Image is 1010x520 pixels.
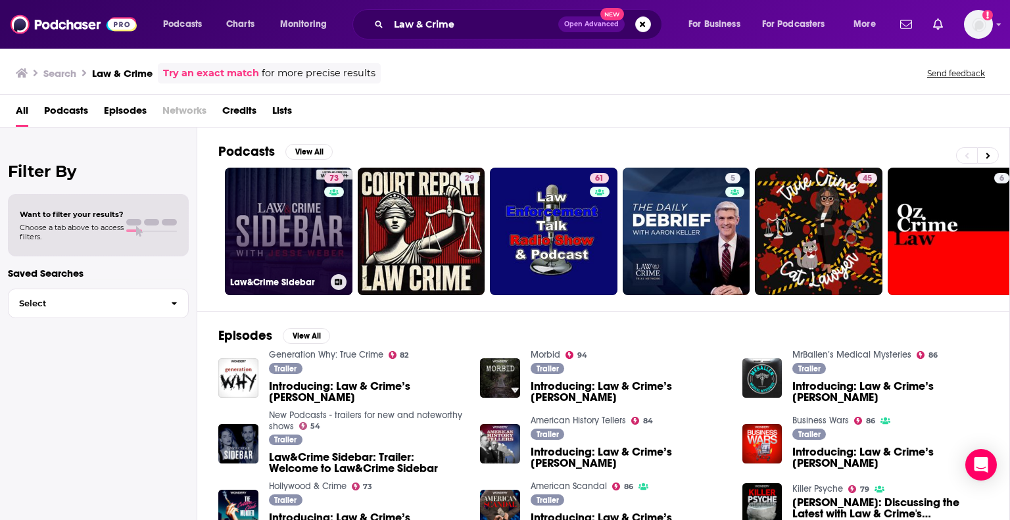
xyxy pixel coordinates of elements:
[844,14,892,35] button: open menu
[725,173,740,183] a: 5
[274,365,297,373] span: Trailer
[590,173,609,183] a: 61
[798,431,821,438] span: Trailer
[623,168,750,295] a: 5
[44,100,88,127] span: Podcasts
[218,358,258,398] a: Introducing: Law & Crime’s LUIGI
[860,486,869,492] span: 79
[792,349,911,360] a: MrBallen’s Medical Mysteries
[269,381,465,403] a: Introducing: Law & Crime’s LUIGI
[329,172,339,185] span: 73
[162,100,206,127] span: Networks
[792,381,988,403] span: Introducing: Law & Crime’s [PERSON_NAME]
[480,424,520,464] img: Introducing: Law & Crime’s LUIGI
[742,358,782,398] img: Introducing: Law & Crime’s LUIGI
[218,143,275,160] h2: Podcasts
[226,15,254,34] span: Charts
[280,15,327,34] span: Monitoring
[792,381,988,403] a: Introducing: Law & Crime’s LUIGI
[218,424,258,464] a: Law&Crime Sidebar: Trailer: Welcome to Law&Crime Sidebar
[531,415,626,426] a: American History Tellers
[537,431,559,438] span: Trailer
[928,13,948,35] a: Show notifications dropdown
[163,66,259,81] a: Try an exact match
[225,168,352,295] a: 73Law&Crime Sidebar
[531,446,727,469] a: Introducing: Law & Crime’s LUIGI
[857,173,877,183] a: 45
[564,21,619,28] span: Open Advanced
[8,267,189,279] p: Saved Searches
[299,422,321,430] a: 54
[854,417,875,425] a: 86
[460,173,479,183] a: 29
[480,358,520,398] img: Introducing: Law & Crime’s LUIGI
[792,483,843,494] a: Killer Psyche
[283,328,330,344] button: View All
[230,277,325,288] h3: Law&Crime Sidebar
[358,168,485,295] a: 29
[218,14,262,35] a: Charts
[917,351,938,359] a: 86
[389,14,558,35] input: Search podcasts, credits, & more...
[965,449,997,481] div: Open Intercom Messenger
[269,452,465,474] a: Law&Crime Sidebar: Trailer: Welcome to Law&Crime Sidebar
[400,352,408,358] span: 82
[20,223,124,241] span: Choose a tab above to access filters.
[624,484,633,490] span: 86
[531,381,727,403] span: Introducing: Law & Crime’s [PERSON_NAME]
[754,14,844,35] button: open menu
[577,352,587,358] span: 94
[742,424,782,464] img: Introducing: Law & Crime’s LUIGI
[324,173,344,183] a: 73
[595,172,604,185] span: 61
[272,100,292,127] a: Lists
[218,327,330,344] a: EpisodesView All
[104,100,147,127] a: Episodes
[928,352,938,358] span: 86
[271,14,344,35] button: open menu
[310,423,320,429] span: 54
[269,349,383,360] a: Generation Why: True Crime
[389,351,409,359] a: 82
[218,143,333,160] a: PodcastsView All
[274,436,297,444] span: Trailer
[363,484,372,490] span: 73
[964,10,993,39] img: User Profile
[43,67,76,80] h3: Search
[600,8,624,20] span: New
[537,365,559,373] span: Trailer
[792,497,988,519] span: [PERSON_NAME]: Discussing the Latest with Law & Crime's [PERSON_NAME]
[565,351,587,359] a: 94
[16,100,28,127] a: All
[612,483,633,490] a: 86
[854,15,876,34] span: More
[20,210,124,219] span: Want to filter your results?
[8,289,189,318] button: Select
[792,497,988,519] a: Luigi Mangione: Discussing the Latest with Law & Crime's Jesse Weber
[558,16,625,32] button: Open AdvancedNew
[895,13,917,35] a: Show notifications dropdown
[365,9,675,39] div: Search podcasts, credits, & more...
[8,162,189,181] h2: Filter By
[154,14,219,35] button: open menu
[798,365,821,373] span: Trailer
[762,15,825,34] span: For Podcasters
[465,172,474,185] span: 29
[11,12,137,37] img: Podchaser - Follow, Share and Rate Podcasts
[531,349,560,360] a: Morbid
[863,172,872,185] span: 45
[792,446,988,469] span: Introducing: Law & Crime’s [PERSON_NAME]
[222,100,256,127] a: Credits
[537,496,559,504] span: Trailer
[792,415,849,426] a: Business Wars
[531,481,607,492] a: American Scandal
[982,10,993,20] svg: Add a profile image
[269,481,347,492] a: Hollywood & Crime
[531,446,727,469] span: Introducing: Law & Crime’s [PERSON_NAME]
[755,168,882,295] a: 45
